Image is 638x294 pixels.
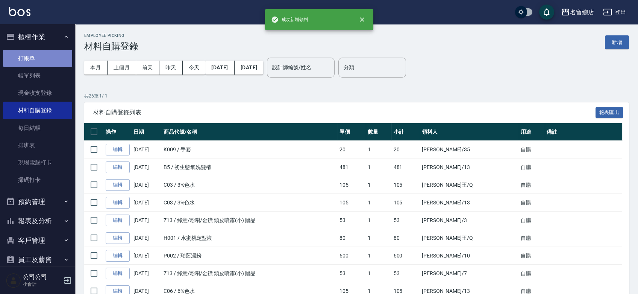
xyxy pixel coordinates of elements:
a: 新增 [605,38,629,46]
td: 20 [338,141,366,158]
a: 編輯 [106,179,130,191]
div: 名留總店 [570,8,594,17]
a: 編輯 [106,161,130,173]
td: 105 [338,194,366,212]
td: [PERSON_NAME] /10 [420,247,519,265]
td: [DATE] [132,212,162,229]
td: Z13 / 綠意/粉穳/金鑽 頭皮噴霧(小) 贈品 [162,212,338,229]
td: [DATE] [132,229,162,247]
a: 每日結帳 [3,119,72,137]
a: 打帳單 [3,50,72,67]
td: [DATE] [132,247,162,265]
td: B5 / 初生態氧洗髮精 [162,158,338,176]
td: [DATE] [132,176,162,194]
h5: 公司公司 [23,273,61,281]
td: [PERSON_NAME]王 /Q [420,176,519,194]
button: [DATE] [205,61,234,75]
td: [DATE] [132,158,162,176]
th: 領料人 [420,123,519,141]
a: 報表匯出 [596,108,623,116]
img: Logo [9,7,30,16]
td: 自購 [519,265,544,282]
p: 共 26 筆, 1 / 1 [84,93,629,99]
td: [DATE] [132,265,162,282]
span: 材料自購登錄列表 [93,109,596,116]
button: 櫃檯作業 [3,27,72,47]
button: 本月 [84,61,108,75]
td: 53 [391,212,420,229]
th: 數量 [366,123,391,141]
button: 今天 [183,61,206,75]
button: 新增 [605,35,629,49]
td: 1 [366,141,391,158]
td: 481 [391,158,420,176]
td: 1 [366,194,391,212]
td: 自購 [519,229,544,247]
th: 操作 [104,123,132,141]
a: 編輯 [106,250,130,262]
th: 日期 [132,123,162,141]
td: C03 / 3%色水 [162,176,338,194]
a: 材料自購登錄 [3,102,72,119]
button: save [539,5,554,20]
button: 報表及分析 [3,211,72,231]
td: Z13 / 綠意/粉穳/金鑽 頭皮噴霧(小) 贈品 [162,265,338,282]
td: 105 [391,194,420,212]
td: 53 [338,212,366,229]
button: 報表匯出 [596,107,623,119]
button: 員工及薪資 [3,250,72,270]
td: 600 [391,247,420,265]
td: 80 [338,229,366,247]
td: [DATE] [132,194,162,212]
td: 1 [366,176,391,194]
td: 53 [338,265,366,282]
a: 編輯 [106,215,130,226]
th: 備註 [545,123,622,141]
button: close [354,11,370,28]
td: 自購 [519,141,544,158]
td: [PERSON_NAME] /7 [420,265,519,282]
a: 掃碼打卡 [3,171,72,189]
td: [PERSON_NAME] /3 [420,212,519,229]
a: 編輯 [106,197,130,209]
a: 現場電腦打卡 [3,154,72,171]
a: 現金收支登錄 [3,84,72,102]
h3: 材料自購登錄 [84,41,138,52]
td: P002 / 珀藍漂粉 [162,247,338,265]
td: 1 [366,229,391,247]
td: 自購 [519,247,544,265]
a: 編輯 [106,232,130,244]
button: 前天 [136,61,159,75]
button: 名留總店 [558,5,597,20]
td: 1 [366,265,391,282]
th: 小計 [391,123,420,141]
td: 1 [366,158,391,176]
a: 帳單列表 [3,67,72,84]
td: 自購 [519,158,544,176]
td: 53 [391,265,420,282]
th: 單價 [338,123,366,141]
td: 自購 [519,212,544,229]
img: Person [6,273,21,288]
td: [PERSON_NAME] /13 [420,194,519,212]
th: 用途 [519,123,544,141]
td: 自購 [519,176,544,194]
td: [PERSON_NAME] /35 [420,141,519,158]
button: 客戶管理 [3,231,72,250]
p: 小會計 [23,281,61,288]
button: 上個月 [108,61,136,75]
th: 商品代號/名稱 [162,123,338,141]
td: 20 [391,141,420,158]
td: 105 [391,176,420,194]
td: 481 [338,158,366,176]
h2: Employee Picking [84,33,138,38]
td: [DATE] [132,141,162,158]
td: H001 / 水蜜桃定型液 [162,229,338,247]
td: 1 [366,247,391,265]
a: 編輯 [106,144,130,155]
td: K009 / 手套 [162,141,338,158]
a: 編輯 [106,268,130,279]
span: 成功新增領料 [271,16,309,23]
button: [DATE] [235,61,263,75]
td: 600 [338,247,366,265]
